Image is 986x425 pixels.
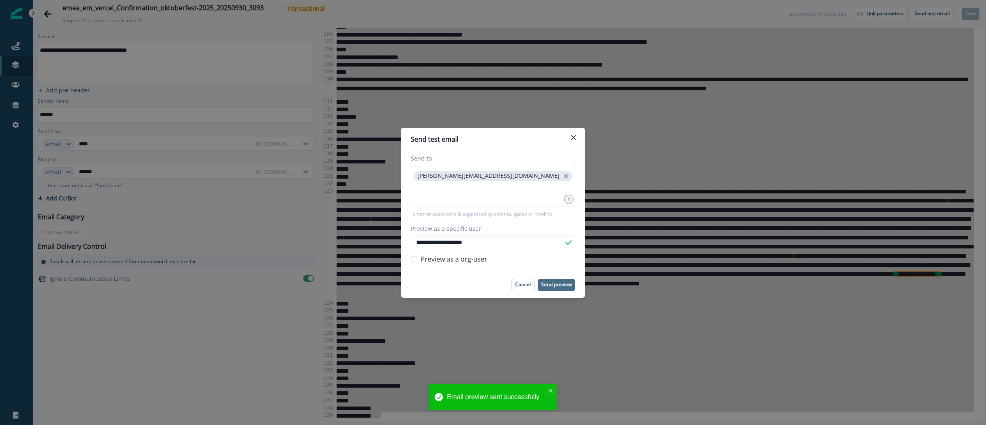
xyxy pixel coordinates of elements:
[411,210,554,218] p: Enter or paste emails separated by comma, space or newline
[562,172,570,180] button: close
[515,282,531,287] p: Cancel
[411,224,570,233] label: Preview as a specific user
[411,134,458,144] p: Send test email
[417,172,560,179] p: [PERSON_NAME][EMAIL_ADDRESS][DOMAIN_NAME]
[411,154,570,163] label: Send to
[564,195,574,204] div: 1
[541,282,572,287] p: Send preview
[421,254,487,264] span: Preview as a org-user
[538,279,575,291] button: Send preview
[567,131,580,144] button: Close
[548,387,554,394] button: close
[511,279,534,291] button: Cancel
[447,392,546,402] div: Email preview sent successfully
